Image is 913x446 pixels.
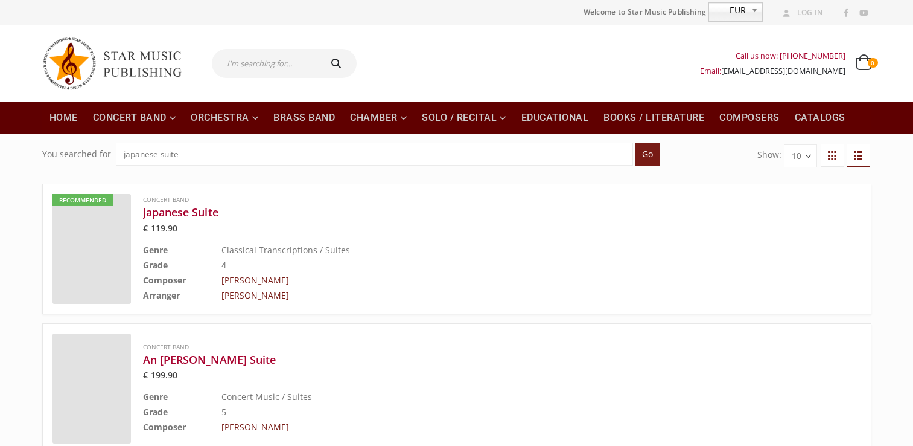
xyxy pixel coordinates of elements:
input: I'm searching for... [212,49,319,78]
form: Show: [757,144,817,167]
span: € [143,222,148,234]
td: Concert Music / Suites [221,389,801,404]
a: Concert Band [143,343,189,351]
span: Welcome to Star Music Publishing [584,3,707,21]
a: [PERSON_NAME] [221,421,289,433]
b: Composer [143,274,186,286]
a: Recommended [52,194,131,304]
a: Concert Band [143,195,189,204]
img: Star Music Publishing [42,31,193,95]
span: € [143,369,148,381]
a: Facebook [838,5,854,21]
bdi: 119.90 [143,222,178,234]
a: Orchestra [183,102,266,134]
a: Brass Band [266,102,342,134]
a: [EMAIL_ADDRESS][DOMAIN_NAME] [721,66,845,76]
b: Arranger [143,289,180,301]
div: Recommended [52,194,113,206]
b: Composer [143,421,186,433]
b: Genre [143,391,168,402]
a: Catalogs [787,102,853,134]
a: Books / Literature [596,102,711,134]
a: Solo / Recital [415,102,514,134]
td: 5 [221,404,801,419]
td: 4 [221,257,801,273]
a: Concert Band [86,102,183,134]
div: Call us now: [PHONE_NUMBER] [700,48,845,63]
a: Composers [712,102,787,134]
div: You searched for [42,143,111,166]
a: [PERSON_NAME] [221,289,289,301]
span: EUR [709,3,746,18]
a: Youtube [856,5,871,21]
a: [PERSON_NAME] [221,274,289,286]
b: Genre [143,244,168,256]
a: Log In [778,5,823,21]
b: Grade [143,406,168,418]
button: Search [319,49,357,78]
b: Grade [143,259,168,271]
a: An [PERSON_NAME] Suite [143,352,801,367]
a: Japanese Suite [143,205,801,219]
bdi: 199.90 [143,369,178,381]
span: 0 [868,58,877,68]
a: Educational [514,102,596,134]
div: Email: [700,63,845,79]
input: Go [635,143,660,166]
a: Chamber [343,102,414,134]
td: Classical Transcriptions / Suites [221,242,801,257]
a: Home [42,102,85,134]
